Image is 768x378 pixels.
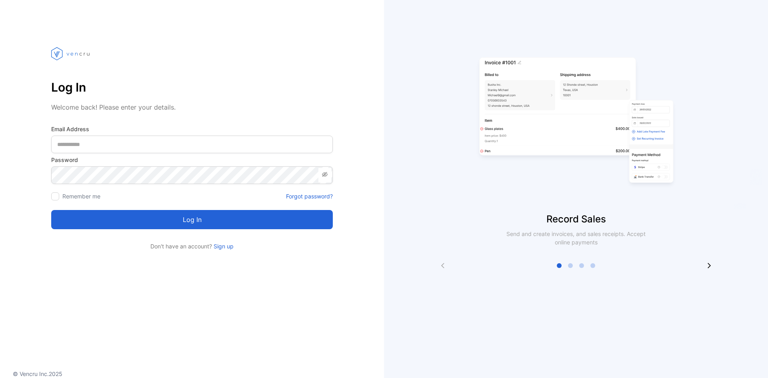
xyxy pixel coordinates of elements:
a: Sign up [212,243,234,250]
a: Forgot password? [286,192,333,200]
p: Send and create invoices, and sales receipts. Accept online payments [499,230,653,246]
img: vencru logo [51,32,91,75]
img: slider image [476,32,676,212]
button: Log in [51,210,333,229]
p: Record Sales [384,212,768,226]
p: Don't have an account? [51,242,333,250]
p: Log In [51,78,333,97]
p: Welcome back! Please enter your details. [51,102,333,112]
label: Remember me [62,193,100,200]
label: Password [51,156,333,164]
label: Email Address [51,125,333,133]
